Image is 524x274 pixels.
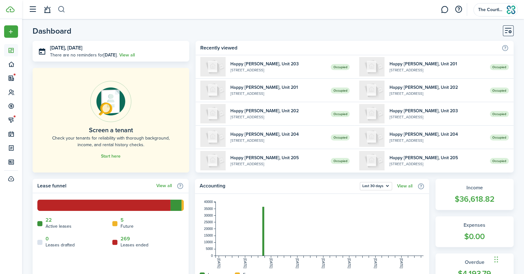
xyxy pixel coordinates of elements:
[439,2,451,18] a: Messaging
[442,221,507,229] widget-stats-title: Expenses
[243,258,247,268] tspan: [DATE]
[46,242,75,248] home-widget-title: Leases drafted
[321,258,325,268] tspan: [DATE]
[46,223,72,230] home-widget-title: Active leases
[230,154,326,161] widget-list-item-title: Happy [PERSON_NAME], Unit 205
[506,5,516,15] img: The Courtland Group
[490,64,509,70] span: Occupied
[389,161,485,167] widget-list-item-description: [STREET_ADDRESS]
[503,25,514,36] button: Customise
[217,258,221,268] tspan: [DATE]
[200,57,226,76] img: 203
[490,134,509,140] span: Occupied
[490,88,509,94] span: Occupied
[389,131,485,138] widget-list-item-title: Happy [PERSON_NAME], Unit 204
[389,84,485,91] widget-list-item-title: Happy [PERSON_NAME], Unit 202
[230,84,326,91] widget-list-item-title: Happy [PERSON_NAME], Unit 201
[230,114,326,120] widget-list-item-description: [STREET_ADDRESS]
[200,81,226,100] img: 201
[119,52,135,58] a: View all
[41,2,53,18] a: Notifications
[58,4,65,15] button: Search
[204,214,213,217] tspan: 30000
[90,81,131,122] img: Online payments
[230,91,326,96] widget-list-item-description: [STREET_ADDRESS]
[494,250,498,269] div: Drag
[6,6,15,12] img: TenantCloud
[442,231,507,243] widget-stats-count: $0.00
[296,258,299,268] tspan: [DATE]
[46,217,52,223] a: 22
[397,184,412,189] a: View all
[360,182,392,190] button: Last 30 days
[50,44,184,52] h3: [DATE], [DATE]
[331,158,350,164] span: Occupied
[200,151,226,170] img: 205
[359,151,384,170] img: 205
[269,258,273,268] tspan: [DATE]
[389,91,485,96] widget-list-item-description: [STREET_ADDRESS]
[490,111,509,117] span: Occupied
[442,184,507,192] widget-stats-title: Income
[204,234,213,237] tspan: 15000
[121,223,134,230] home-widget-title: Future
[359,81,384,100] img: 202
[389,108,485,114] widget-list-item-title: Happy [PERSON_NAME], Unit 203
[200,182,357,190] home-widget-title: Accounting
[400,258,403,268] tspan: [DATE]
[4,25,18,38] button: Open menu
[331,111,350,117] span: Occupied
[442,193,507,205] widget-stats-count: $36,618.82
[389,67,485,73] widget-list-item-description: [STREET_ADDRESS]
[204,207,213,210] tspan: 35000
[204,240,213,244] tspan: 10000
[121,242,148,248] home-widget-title: Leases ended
[204,200,213,204] tspan: 40000
[50,52,118,58] p: There are no reminders for .
[347,258,351,268] tspan: [DATE]
[230,138,326,143] widget-list-item-description: [STREET_ADDRESS]
[492,244,524,274] iframe: Chat Widget
[230,161,326,167] widget-list-item-description: [STREET_ADDRESS]
[200,44,498,52] home-widget-title: Recently viewed
[435,216,514,247] a: Expenses$0.00
[331,134,350,140] span: Occupied
[389,114,485,120] widget-list-item-description: [STREET_ADDRESS]
[27,3,39,16] button: Open sidebar
[200,104,226,123] img: 202
[211,254,213,257] tspan: 0
[156,183,172,188] a: View all
[230,67,326,73] widget-list-item-description: [STREET_ADDRESS]
[359,127,384,147] img: 204
[33,27,72,35] header-page-title: Dashboard
[103,52,117,58] b: [DATE]
[230,108,326,114] widget-list-item-title: Happy [PERSON_NAME], Unit 202
[230,131,326,138] widget-list-item-title: Happy [PERSON_NAME], Unit 204
[37,182,153,190] home-widget-title: Lease funnel
[453,4,464,15] button: Open resource center
[46,236,49,242] a: 0
[101,154,121,159] a: Start here
[389,154,485,161] widget-list-item-title: Happy [PERSON_NAME], Unit 205
[442,258,507,266] widget-stats-title: Overdue
[200,127,226,147] img: 204
[435,179,514,210] a: Income$36,618.82
[478,8,503,12] span: The Courtland Group
[121,217,124,223] a: 5
[359,57,384,76] img: 201
[360,182,392,190] button: Open menu
[204,220,213,224] tspan: 25000
[206,247,213,251] tspan: 5000
[47,135,175,148] home-placeholder-description: Check your tenants for reliability with thorough background, income, and rental history checks.
[331,88,350,94] span: Occupied
[490,158,509,164] span: Occupied
[359,104,384,123] img: 203
[204,227,213,231] tspan: 20000
[389,61,485,67] widget-list-item-title: Happy [PERSON_NAME], Unit 201
[389,138,485,143] widget-list-item-description: [STREET_ADDRESS]
[230,61,326,67] widget-list-item-title: Happy [PERSON_NAME], Unit 203
[374,258,377,268] tspan: [DATE]
[331,64,350,70] span: Occupied
[89,125,133,135] home-placeholder-title: Screen a tenant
